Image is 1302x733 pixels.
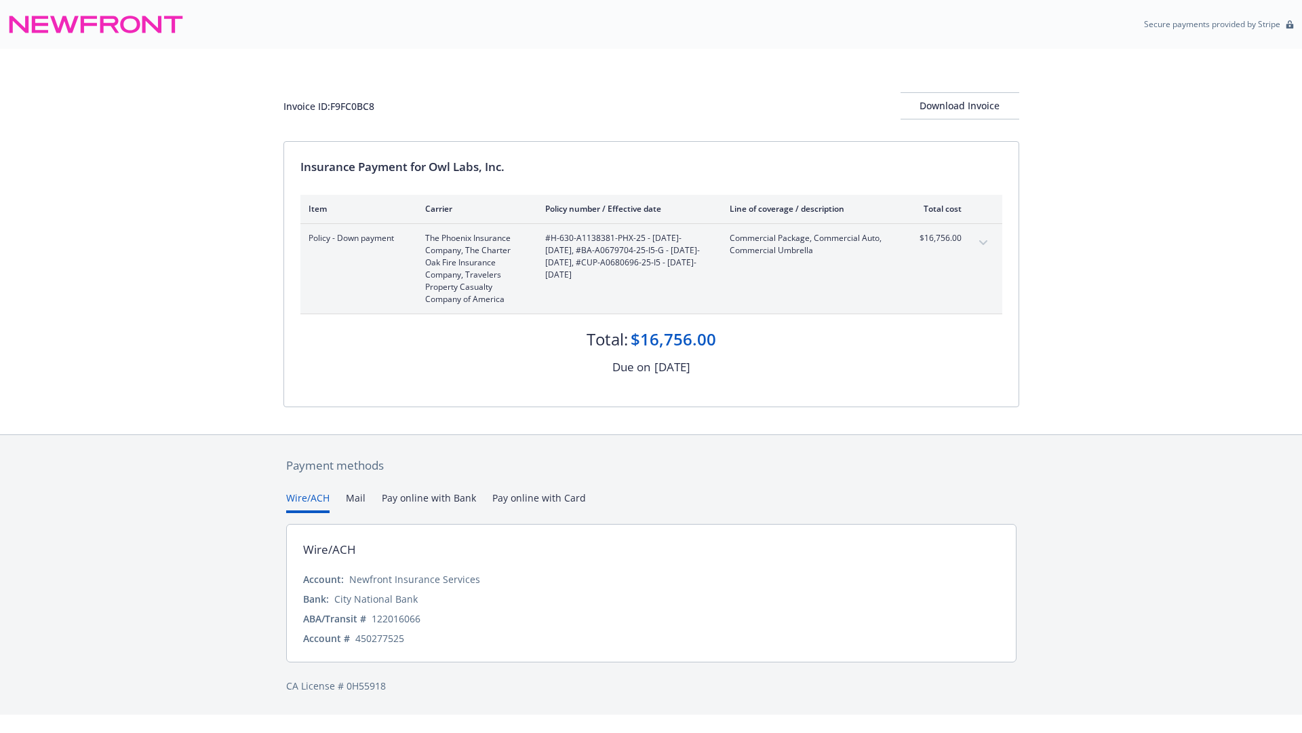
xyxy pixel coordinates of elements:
div: Insurance Payment for Owl Labs, Inc. [300,158,1002,176]
div: Account # [303,631,350,645]
div: Policy number / Effective date [545,203,708,214]
div: [DATE] [654,358,690,376]
div: 122016066 [372,612,420,626]
span: The Phoenix Insurance Company, The Charter Oak Fire Insurance Company, Travelers Property Casualt... [425,232,524,305]
span: $16,756.00 [911,232,962,244]
span: Commercial Package, Commercial Auto, Commercial Umbrella [730,232,889,257]
div: Invoice ID: F9FC0BC8 [283,99,374,113]
button: Pay online with Bank [382,491,476,513]
button: expand content [972,232,994,254]
div: Line of coverage / description [730,203,889,214]
div: Total: [587,328,628,351]
div: Carrier [425,203,524,214]
div: Bank: [303,592,329,606]
button: Download Invoice [901,92,1019,119]
div: Account: [303,572,344,586]
div: Item [309,203,403,214]
button: Mail [346,491,366,513]
div: Wire/ACH [303,541,356,559]
div: $16,756.00 [631,328,716,351]
button: Wire/ACH [286,491,330,513]
div: Policy - Down paymentThe Phoenix Insurance Company, The Charter Oak Fire Insurance Company, Trave... [300,224,1002,314]
div: Newfront Insurance Services [349,572,480,586]
span: Policy - Down payment [309,232,403,244]
div: Payment methods [286,457,1017,474]
button: Pay online with Card [492,491,586,513]
div: 450277525 [355,631,404,645]
div: CA License # 0H55918 [286,679,1017,693]
div: ABA/Transit # [303,612,366,626]
div: City National Bank [334,592,418,606]
p: Secure payments provided by Stripe [1144,18,1280,30]
div: Download Invoice [901,93,1019,119]
span: #H-630-A1138381-PHX-25 - [DATE]-[DATE], #BA-A0679704-25-I5-G - [DATE]-[DATE], #CUP-A0680696-25-I5... [545,232,708,281]
div: Total cost [911,203,962,214]
div: Due on [612,358,650,376]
